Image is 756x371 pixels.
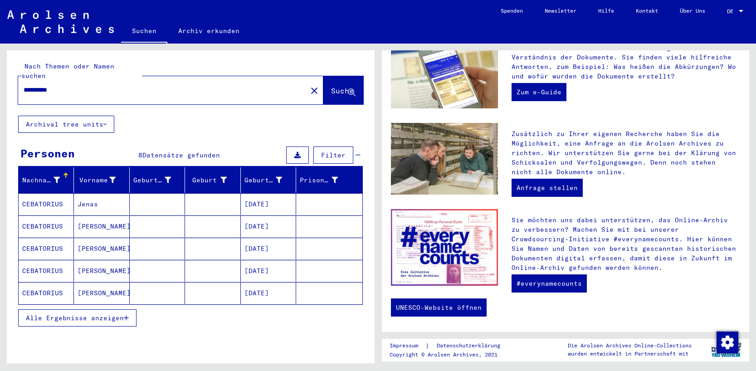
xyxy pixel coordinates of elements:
[568,342,692,350] p: Die Arolsen Archives Online-Collections
[18,116,114,133] button: Archival tree units
[305,81,323,99] button: Clear
[331,86,354,95] span: Suche
[19,215,74,237] mat-cell: CEBATORIUS
[26,314,124,322] span: Alle Ergebnisse anzeigen
[512,215,740,273] p: Sie möchten uns dabei unterstützen, das Online-Archiv zu verbessern? Machen Sie mit bei unserer C...
[74,167,129,193] mat-header-cell: Vorname
[512,43,740,81] p: Der interaktive e-Guide liefert Hintergrundwissen zum Verständnis der Dokumente. Sie finden viele...
[391,209,498,286] img: enc.jpg
[568,350,692,358] p: wurden entwickelt in Partnerschaft mit
[78,176,115,185] div: Vorname
[391,123,498,195] img: inquiries.jpg
[296,167,362,193] mat-header-cell: Prisoner #
[309,85,320,96] mat-icon: close
[20,145,75,161] div: Personen
[19,260,74,282] mat-cell: CEBATORIUS
[19,193,74,215] mat-cell: CEBATORIUS
[512,274,587,293] a: #everynamecounts
[138,151,142,159] span: 8
[19,282,74,304] mat-cell: CEBATORIUS
[313,146,353,164] button: Filter
[323,76,363,104] button: Suche
[74,238,129,259] mat-cell: [PERSON_NAME]
[130,167,185,193] mat-header-cell: Geburtsname
[189,176,226,185] div: Geburt‏
[185,167,240,193] mat-header-cell: Geburt‏
[19,238,74,259] mat-cell: CEBATORIUS
[74,193,129,215] mat-cell: Jenas
[390,351,511,359] p: Copyright © Arolsen Archives, 2021
[244,176,282,185] div: Geburtsdatum
[300,173,351,187] div: Prisoner #
[18,309,137,327] button: Alle Ergebnisse anzeigen
[78,173,129,187] div: Vorname
[321,151,346,159] span: Filter
[22,173,73,187] div: Nachname
[512,83,566,101] a: Zum e-Guide
[189,173,240,187] div: Geburt‏
[133,173,185,187] div: Geburtsname
[391,37,498,108] img: eguide.jpg
[133,176,171,185] div: Geburtsname
[241,215,296,237] mat-cell: [DATE]
[74,282,129,304] mat-cell: [PERSON_NAME]
[121,20,167,44] a: Suchen
[391,298,487,317] a: UNESCO-Website öffnen
[19,167,74,193] mat-header-cell: Nachname
[241,282,296,304] mat-cell: [DATE]
[244,173,296,187] div: Geburtsdatum
[512,179,583,197] a: Anfrage stellen
[74,215,129,237] mat-cell: [PERSON_NAME]
[241,260,296,282] mat-cell: [DATE]
[241,193,296,215] mat-cell: [DATE]
[390,341,511,351] div: |
[717,332,738,353] img: Zustimmung ändern
[709,338,743,361] img: yv_logo.png
[22,176,60,185] div: Nachname
[241,238,296,259] mat-cell: [DATE]
[74,260,129,282] mat-cell: [PERSON_NAME]
[167,20,250,42] a: Archiv erkunden
[727,8,737,15] span: DE
[300,176,337,185] div: Prisoner #
[21,62,114,80] mat-label: Nach Themen oder Namen suchen
[241,167,296,193] mat-header-cell: Geburtsdatum
[390,341,425,351] a: Impressum
[429,341,511,351] a: Datenschutzerklärung
[142,151,220,159] span: Datensätze gefunden
[7,10,114,33] img: Arolsen_neg.svg
[512,129,740,177] p: Zusätzlich zu Ihrer eigenen Recherche haben Sie die Möglichkeit, eine Anfrage an die Arolsen Arch...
